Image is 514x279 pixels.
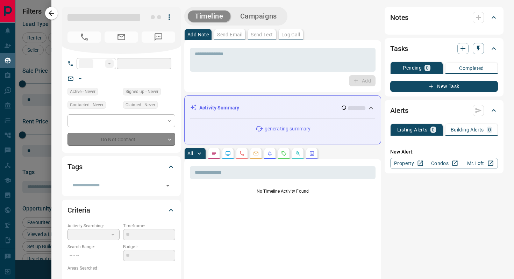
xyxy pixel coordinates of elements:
[397,127,428,132] p: Listing Alerts
[309,151,315,156] svg: Agent Actions
[253,151,259,156] svg: Emails
[190,188,376,194] p: No Timeline Activity Found
[79,76,81,81] a: --
[390,158,426,169] a: Property
[390,12,408,23] h2: Notes
[403,65,422,70] p: Pending
[390,43,408,54] h2: Tasks
[265,125,310,133] p: generating summary
[67,205,90,216] h2: Criteria
[281,151,287,156] svg: Requests
[390,9,498,26] div: Notes
[459,66,484,71] p: Completed
[67,244,120,250] p: Search Range:
[390,81,498,92] button: New Task
[239,151,245,156] svg: Calls
[67,223,120,229] p: Actively Searching:
[295,151,301,156] svg: Opportunities
[190,101,375,114] div: Activity Summary
[123,244,175,250] p: Budget:
[390,105,408,116] h2: Alerts
[187,32,209,37] p: Add Note
[70,88,95,95] span: Active - Never
[390,40,498,57] div: Tasks
[451,127,484,132] p: Building Alerts
[390,102,498,119] div: Alerts
[188,10,230,22] button: Timeline
[67,250,120,262] p: -- - --
[67,265,175,271] p: Areas Searched:
[126,88,158,95] span: Signed up - Never
[462,158,498,169] a: Mr.Loft
[488,127,491,132] p: 0
[432,127,435,132] p: 0
[225,151,231,156] svg: Lead Browsing Activity
[187,151,193,156] p: All
[67,161,82,172] h2: Tags
[390,148,498,156] p: New Alert:
[233,10,284,22] button: Campaigns
[67,133,175,146] div: Do Not Contact
[426,158,462,169] a: Condos
[70,101,103,108] span: Contacted - Never
[67,202,175,219] div: Criteria
[105,31,138,43] span: No Email
[123,223,175,229] p: Timeframe:
[199,104,239,112] p: Activity Summary
[67,31,101,43] span: No Number
[211,151,217,156] svg: Notes
[163,181,173,191] button: Open
[142,31,175,43] span: No Number
[426,65,429,70] p: 0
[267,151,273,156] svg: Listing Alerts
[67,158,175,175] div: Tags
[126,101,155,108] span: Claimed - Never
